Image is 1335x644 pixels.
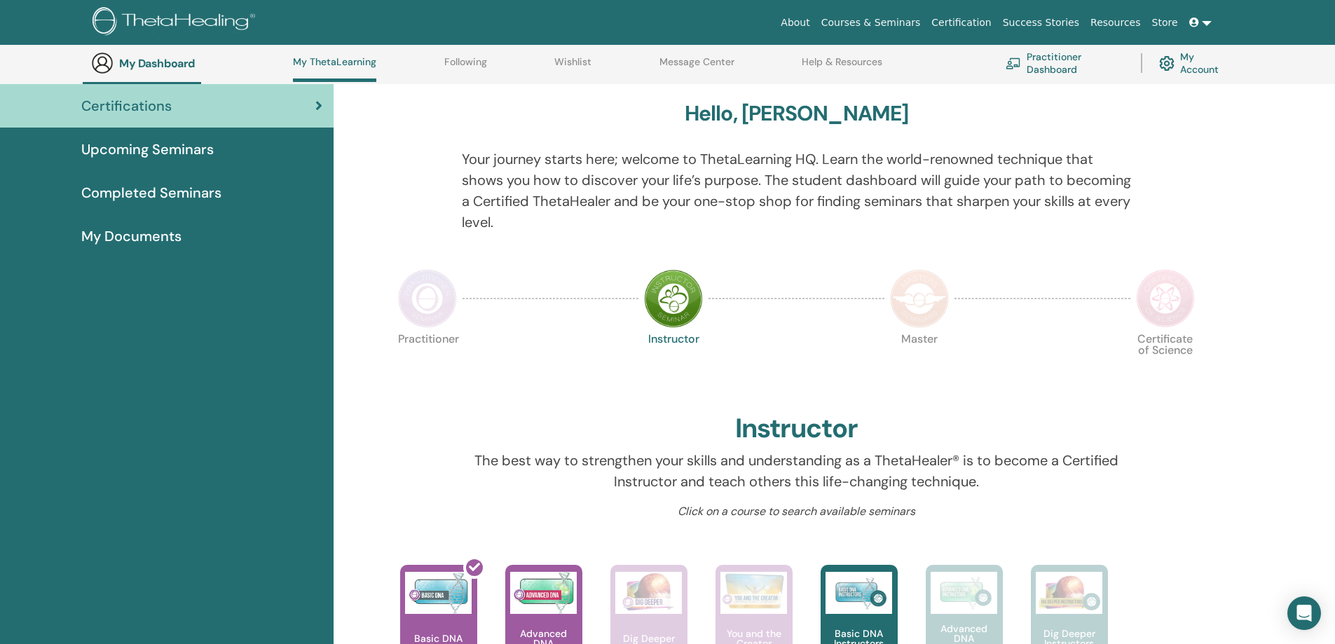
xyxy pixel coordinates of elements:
[91,52,114,74] img: generic-user-icon.jpg
[735,413,858,445] h2: Instructor
[119,57,259,70] h3: My Dashboard
[81,95,172,116] span: Certifications
[462,149,1131,233] p: Your journey starts here; welcome to ThetaLearning HQ. Learn the world-renowned technique that sh...
[816,10,926,36] a: Courses & Seminars
[81,182,221,203] span: Completed Seminars
[826,572,892,614] img: Basic DNA Instructors
[462,450,1131,492] p: The best way to strengthen your skills and understanding as a ThetaHealer® is to become a Certifi...
[1085,10,1146,36] a: Resources
[81,226,182,247] span: My Documents
[1006,48,1124,78] a: Practitioner Dashboard
[926,10,997,36] a: Certification
[398,334,457,392] p: Practitioner
[398,269,457,328] img: Practitioner
[1006,57,1021,69] img: chalkboard-teacher.svg
[293,56,376,82] a: My ThetaLearning
[1136,269,1195,328] img: Certificate of Science
[644,269,703,328] img: Instructor
[510,572,577,614] img: Advanced DNA
[720,572,787,610] img: You and the Creator
[615,572,682,614] img: Dig Deeper
[93,7,260,39] img: logo.png
[1159,53,1175,74] img: cog.svg
[931,572,997,614] img: Advanced DNA Instructors
[997,10,1085,36] a: Success Stories
[890,269,949,328] img: Master
[1287,596,1321,630] div: Open Intercom Messenger
[462,503,1131,520] p: Click on a course to search available seminars
[659,56,734,78] a: Message Center
[617,633,680,643] p: Dig Deeper
[444,56,487,78] a: Following
[802,56,882,78] a: Help & Resources
[644,334,703,392] p: Instructor
[554,56,591,78] a: Wishlist
[685,101,909,126] h3: Hello, [PERSON_NAME]
[405,572,472,614] img: Basic DNA
[890,334,949,392] p: Master
[775,10,815,36] a: About
[1036,572,1102,614] img: Dig Deeper Instructors
[1159,48,1230,78] a: My Account
[1136,334,1195,392] p: Certificate of Science
[1146,10,1184,36] a: Store
[81,139,214,160] span: Upcoming Seminars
